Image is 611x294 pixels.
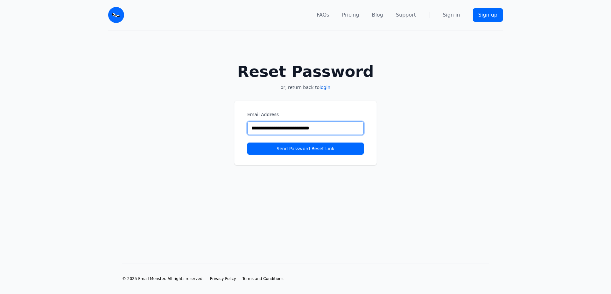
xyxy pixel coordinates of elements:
a: Pricing [342,11,359,19]
li: © 2025 Email Monster. All rights reserved. [122,276,204,281]
h2: Reset Password [234,64,377,79]
p: or, return back to [234,84,377,91]
a: Support [396,11,416,19]
a: Sign up [473,8,503,22]
a: Blog [372,11,383,19]
button: Send Password Reset Link [247,143,364,155]
a: Privacy Policy [210,276,236,281]
a: FAQs [317,11,329,19]
span: Privacy Policy [210,276,236,281]
a: Sign in [443,11,460,19]
a: login [320,85,330,90]
label: Email Address [247,111,364,118]
img: Email Monster [108,7,124,23]
span: Terms and Conditions [242,276,284,281]
a: Terms and Conditions [242,276,284,281]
